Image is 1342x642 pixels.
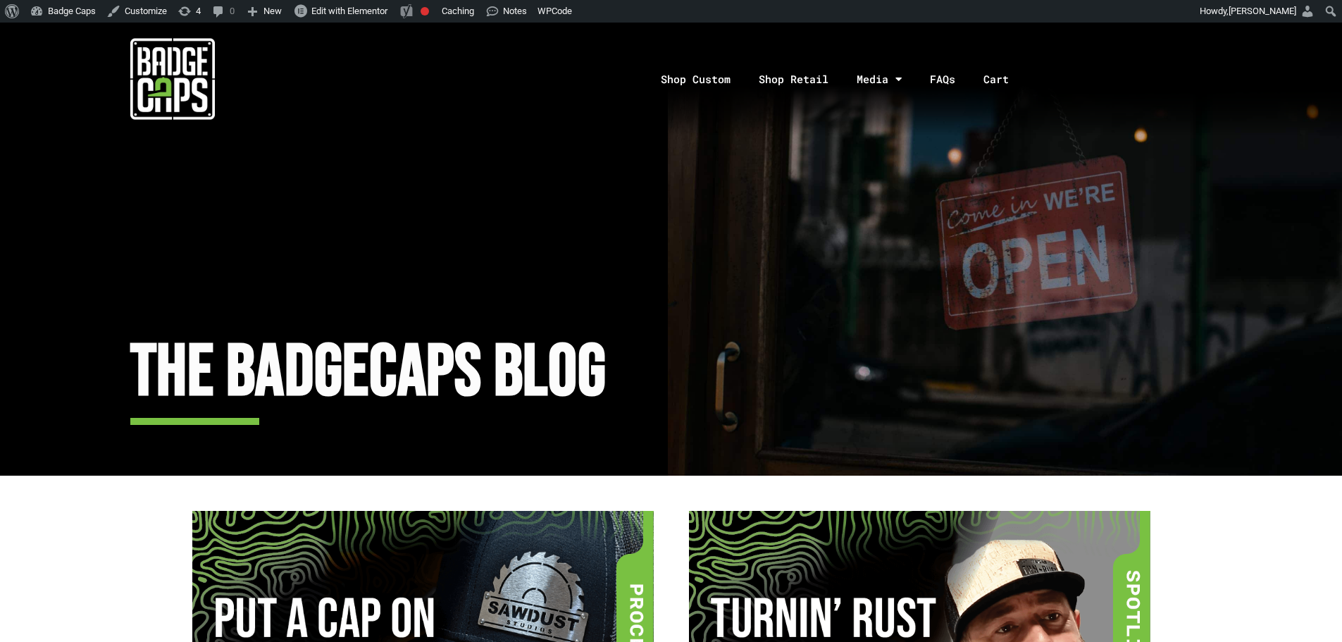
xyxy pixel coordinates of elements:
nav: Menu [344,42,1342,116]
h2: The BadgeCaps Blog [130,327,1302,421]
img: badgecaps white logo with green acccent [130,37,215,121]
a: Media [843,42,916,116]
span: Edit with Elementor [311,6,387,16]
a: Shop Custom [647,42,745,116]
a: Cart [969,42,1040,116]
a: FAQs [916,42,969,116]
span: [PERSON_NAME] [1229,6,1296,16]
div: Focus keyphrase not set [421,7,429,16]
a: Shop Retail [745,42,843,116]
